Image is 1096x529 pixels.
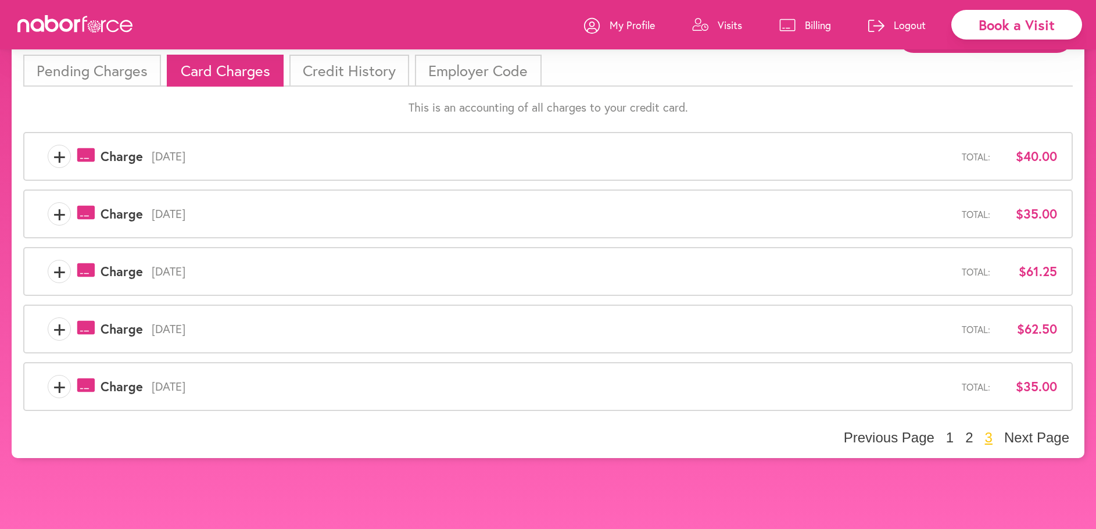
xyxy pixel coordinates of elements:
[143,380,962,394] span: [DATE]
[805,18,831,32] p: Billing
[692,8,742,42] a: Visits
[779,8,831,42] a: Billing
[143,264,962,278] span: [DATE]
[143,322,962,336] span: [DATE]
[101,264,143,279] span: Charge
[289,55,409,87] li: Credit History
[982,429,996,446] button: 3
[840,429,938,446] button: Previous Page
[943,429,957,446] button: 1
[101,321,143,337] span: Charge
[23,55,161,87] li: Pending Charges
[962,151,990,162] span: Total:
[101,149,143,164] span: Charge
[1001,429,1073,446] button: Next Page
[101,379,143,394] span: Charge
[48,260,70,283] span: +
[143,149,962,163] span: [DATE]
[48,317,70,341] span: +
[962,266,990,277] span: Total:
[23,101,1073,115] p: This is an accounting of all charges to your credit card.
[999,264,1057,279] span: $61.25
[951,10,1082,40] div: Book a Visit
[962,381,990,392] span: Total:
[962,324,990,335] span: Total:
[962,209,990,220] span: Total:
[101,206,143,221] span: Charge
[718,18,742,32] p: Visits
[610,18,655,32] p: My Profile
[999,206,1057,221] span: $35.00
[167,55,283,87] li: Card Charges
[415,55,541,87] li: Employer Code
[894,18,926,32] p: Logout
[962,429,976,446] button: 2
[868,8,926,42] a: Logout
[48,375,70,398] span: +
[48,145,70,168] span: +
[584,8,655,42] a: My Profile
[999,321,1057,337] span: $62.50
[48,202,70,226] span: +
[999,379,1057,394] span: $35.00
[143,207,962,221] span: [DATE]
[999,149,1057,164] span: $40.00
